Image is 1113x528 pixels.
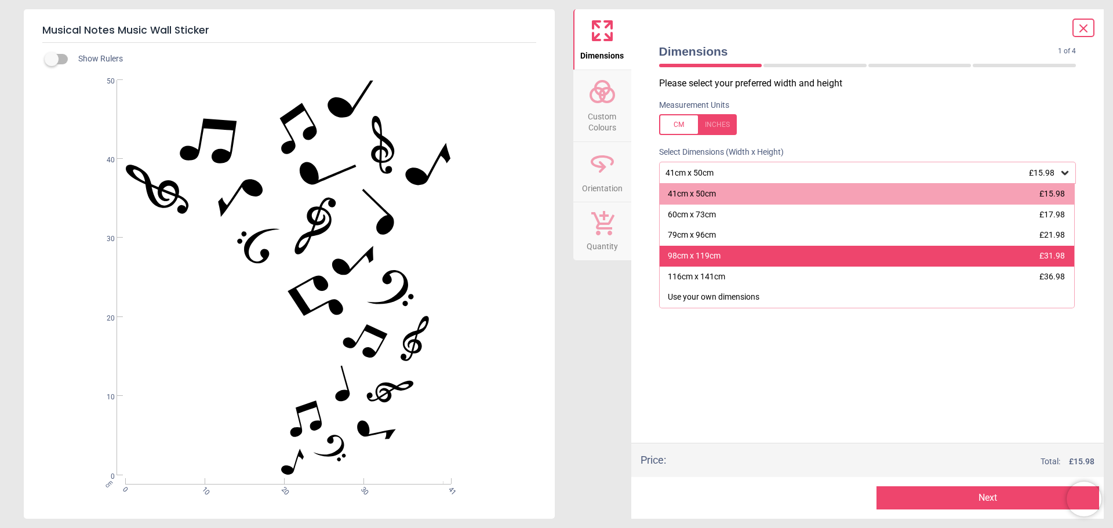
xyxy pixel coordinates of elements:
[199,485,207,493] span: 10
[1039,210,1065,219] span: £17.98
[668,230,716,241] div: 79cm x 96cm
[1067,482,1101,516] iframe: Brevo live chat
[573,9,631,70] button: Dimensions
[668,188,716,200] div: 41cm x 50cm
[42,19,536,43] h5: Musical Notes Music Wall Sticker
[446,485,453,493] span: 41
[93,472,115,482] span: 0
[582,177,623,195] span: Orientation
[104,478,114,489] span: cm
[52,52,555,66] div: Show Rulers
[659,77,1086,90] p: Please select your preferred width and height
[93,234,115,244] span: 30
[668,292,759,303] div: Use your own dimensions
[1039,272,1065,281] span: £36.98
[1074,457,1094,466] span: 15.98
[93,392,115,402] span: 10
[358,485,366,493] span: 30
[573,142,631,202] button: Orientation
[668,209,716,221] div: 60cm x 73cm
[1058,46,1076,56] span: 1 of 4
[279,485,286,493] span: 20
[93,314,115,323] span: 20
[580,45,624,62] span: Dimensions
[659,100,729,111] label: Measurement Units
[120,485,128,493] span: 0
[1039,230,1065,239] span: £21.98
[1039,189,1065,198] span: £15.98
[573,70,631,141] button: Custom Colours
[1039,251,1065,260] span: £31.98
[573,202,631,260] button: Quantity
[683,456,1095,468] div: Total:
[650,147,784,158] label: Select Dimensions (Width x Height)
[641,453,666,467] div: Price :
[574,105,630,134] span: Custom Colours
[93,155,115,165] span: 40
[876,486,1099,509] button: Next
[659,43,1059,60] span: Dimensions
[668,250,721,262] div: 98cm x 119cm
[664,168,1060,178] div: 41cm x 50cm
[668,271,725,283] div: 116cm x 141cm
[1029,168,1054,177] span: £15.98
[587,235,618,253] span: Quantity
[93,77,115,86] span: 50
[1069,456,1094,468] span: £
